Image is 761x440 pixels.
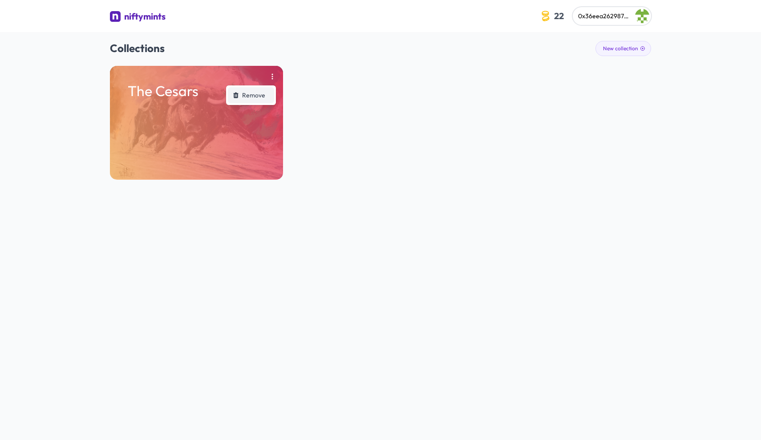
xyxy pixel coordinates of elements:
p: The Cesars [128,84,265,98]
button: New collection [595,41,651,56]
a: niftymints [110,10,166,25]
div: niftymints [124,10,166,23]
span: 22 [552,9,566,23]
span: 0x36eea262987bd632d4b37725115be573df8cf8b5 [578,12,721,20]
img: coin-icon.3a8a4044.svg [538,9,552,23]
a: The Cesars [110,66,283,180]
h2: Collections [110,41,651,55]
img: Julian Fierro [635,9,649,23]
button: 22 [537,7,569,24]
img: niftymints logo [110,11,121,22]
button: Remove [228,87,274,103]
button: 0x36eea262987bd632d4b37725115be573df8cf8b5 [573,7,651,25]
